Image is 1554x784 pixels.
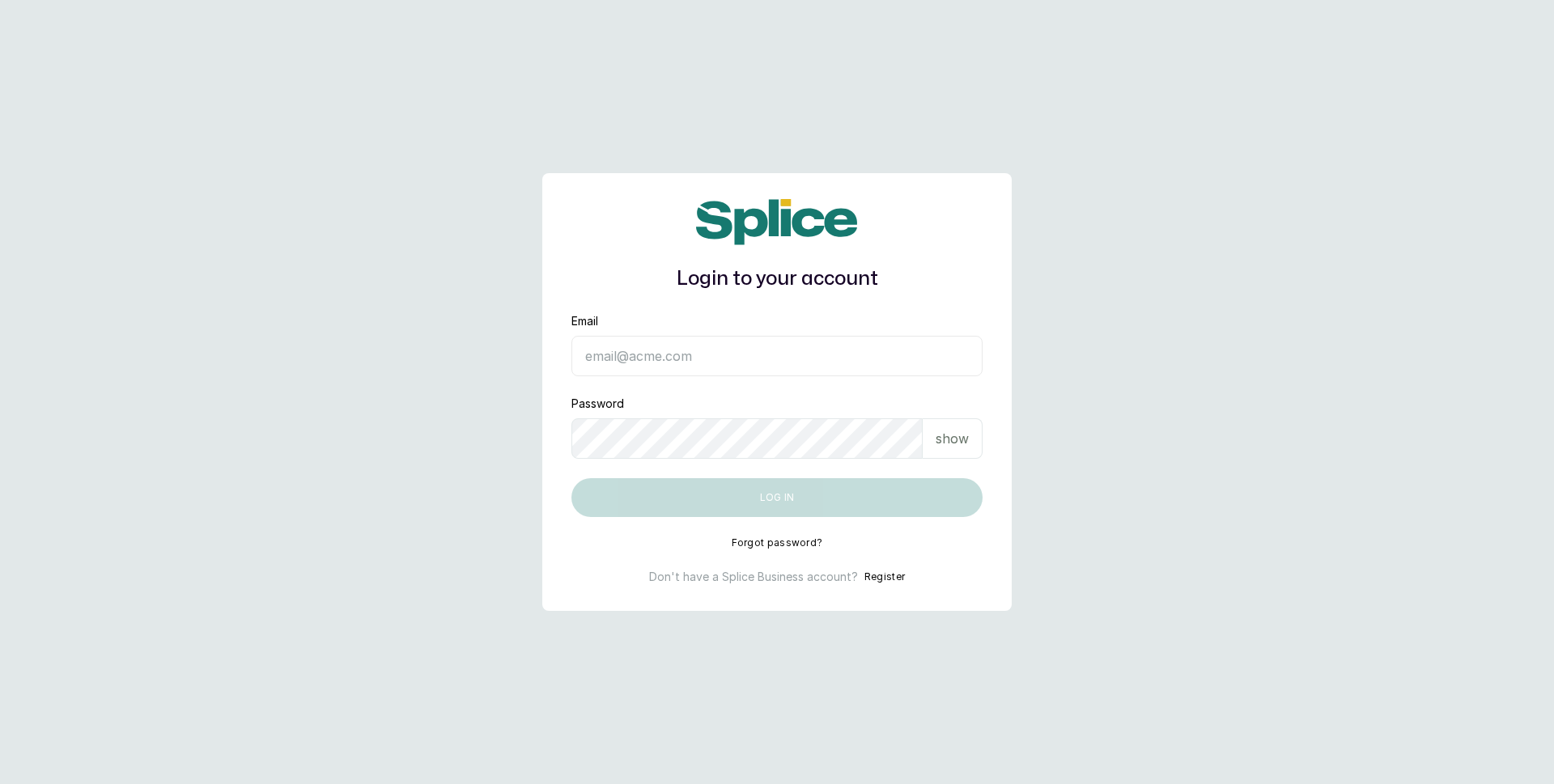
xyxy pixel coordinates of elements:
p: Don't have a Splice Business account? [649,569,858,585]
button: Register [864,569,905,585]
input: email@acme.com [571,336,983,376]
button: Log in [571,478,983,517]
button: Forgot password? [732,536,823,549]
p: show [936,429,969,448]
label: Password [571,396,624,412]
label: Email [571,313,598,329]
h1: Login to your account [571,265,983,294]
